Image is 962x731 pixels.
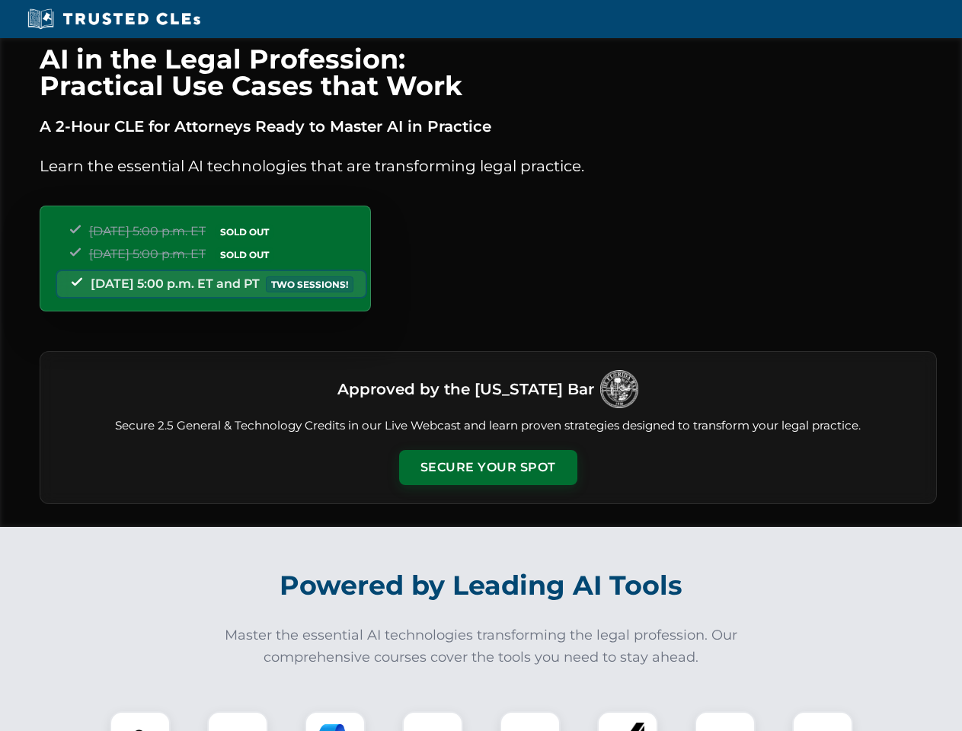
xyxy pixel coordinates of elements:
button: Secure Your Spot [399,450,577,485]
h1: AI in the Legal Profession: Practical Use Cases that Work [40,46,937,99]
span: [DATE] 5:00 p.m. ET [89,247,206,261]
span: SOLD OUT [215,224,274,240]
p: A 2-Hour CLE for Attorneys Ready to Master AI in Practice [40,114,937,139]
img: Trusted CLEs [23,8,205,30]
span: SOLD OUT [215,247,274,263]
h3: Approved by the [US_STATE] Bar [337,375,594,403]
img: Logo [600,370,638,408]
p: Secure 2.5 General & Technology Credits in our Live Webcast and learn proven strategies designed ... [59,417,918,435]
span: [DATE] 5:00 p.m. ET [89,224,206,238]
p: Learn the essential AI technologies that are transforming legal practice. [40,154,937,178]
h2: Powered by Leading AI Tools [59,559,903,612]
p: Master the essential AI technologies transforming the legal profession. Our comprehensive courses... [215,624,748,669]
